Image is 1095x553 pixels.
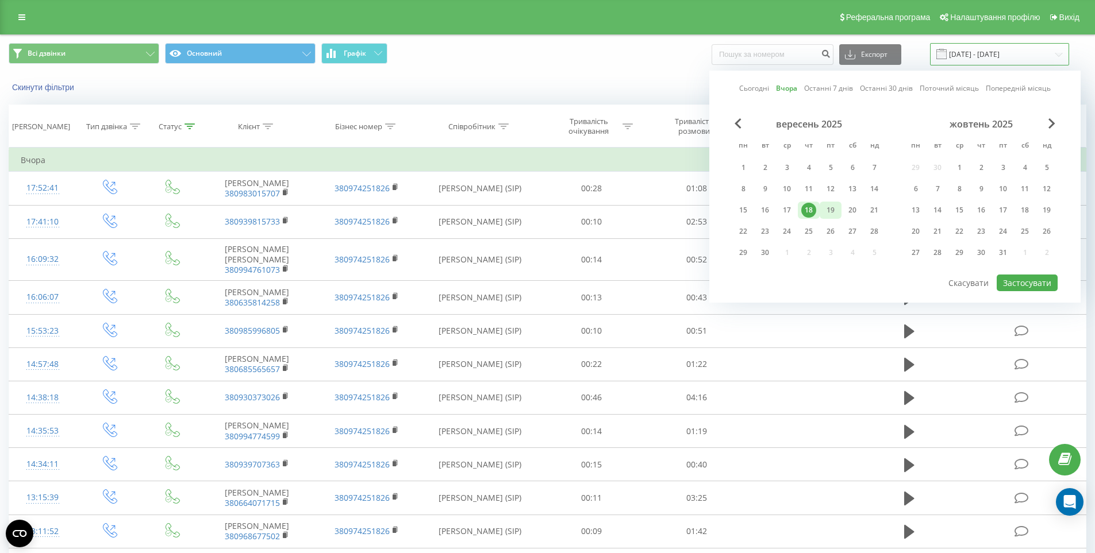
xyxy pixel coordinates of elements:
[1059,13,1079,22] span: Вихід
[823,181,838,196] div: 12
[644,281,750,314] td: 00:43
[225,459,280,470] a: 380939707363
[970,223,992,240] div: чт 23 жовт 2025 р.
[736,181,751,196] div: 8
[930,203,945,218] div: 14
[539,205,644,238] td: 00:10
[952,245,967,260] div: 29
[335,325,390,336] a: 380974251826
[996,203,1011,218] div: 17
[732,202,754,219] div: пн 15 вер 2025 р.
[9,82,80,92] button: Скинути фільтри
[28,49,66,58] span: Всі дзвінки
[867,181,882,196] div: 14
[1038,138,1055,155] abbr: неділя
[558,117,620,136] div: Тривалість очікування
[644,481,750,515] td: 03:25
[663,117,725,136] div: Тривалість розмови
[842,202,863,219] div: сб 20 вер 2025 р.
[800,138,817,155] abbr: четвер
[202,515,312,548] td: [PERSON_NAME]
[736,224,751,239] div: 22
[994,138,1012,155] abbr: п’ятниця
[866,138,883,155] abbr: неділя
[823,203,838,218] div: 19
[908,203,923,218] div: 13
[996,181,1011,196] div: 10
[1017,160,1032,175] div: 4
[1017,224,1032,239] div: 25
[929,138,946,155] abbr: вівторок
[225,264,280,275] a: 380994761073
[1017,203,1032,218] div: 18
[930,224,945,239] div: 21
[992,244,1014,261] div: пт 31 жовт 2025 р.
[754,244,776,261] div: вт 30 вер 2025 р.
[6,520,33,547] button: Open CMP widget
[421,238,539,281] td: [PERSON_NAME] (SIP)
[776,202,798,219] div: ср 17 вер 2025 р.
[952,203,967,218] div: 15
[908,224,923,239] div: 20
[9,43,159,64] button: Всі дзвінки
[421,281,539,314] td: [PERSON_NAME] (SIP)
[12,122,70,132] div: [PERSON_NAME]
[644,448,750,481] td: 00:40
[776,83,797,94] a: Вчора
[992,202,1014,219] div: пт 17 жовт 2025 р.
[225,531,280,542] a: 380968677502
[335,392,390,403] a: 380974251826
[942,274,995,291] button: Скасувати
[992,180,1014,198] div: пт 10 жовт 2025 р.
[1056,488,1084,516] div: Open Intercom Messenger
[21,453,65,475] div: 14:34:11
[225,297,280,308] a: 380635814258
[970,244,992,261] div: чт 30 жовт 2025 р.
[335,426,390,436] a: 380974251826
[820,202,842,219] div: пт 19 вер 2025 р.
[776,223,798,240] div: ср 24 вер 2025 р.
[798,159,820,176] div: чт 4 вер 2025 р.
[758,203,773,218] div: 16
[21,248,65,270] div: 16:09:32
[21,420,65,442] div: 14:35:53
[908,245,923,260] div: 27
[845,203,860,218] div: 20
[539,515,644,548] td: 00:09
[539,448,644,481] td: 00:15
[736,245,751,260] div: 29
[644,172,750,205] td: 01:08
[948,202,970,219] div: ср 15 жовт 2025 р.
[927,223,948,240] div: вт 21 жовт 2025 р.
[1039,203,1054,218] div: 19
[202,481,312,515] td: [PERSON_NAME]
[822,138,839,155] abbr: п’ятниця
[846,13,931,22] span: Реферальна програма
[421,481,539,515] td: [PERSON_NAME] (SIP)
[842,180,863,198] div: сб 13 вер 2025 р.
[448,122,495,132] div: Співробітник
[996,224,1011,239] div: 24
[225,497,280,508] a: 380664071715
[21,520,65,543] div: 13:11:52
[927,180,948,198] div: вт 7 жовт 2025 р.
[202,281,312,314] td: [PERSON_NAME]
[202,238,312,281] td: [PERSON_NAME] [PERSON_NAME]
[801,203,816,218] div: 18
[644,515,750,548] td: 01:42
[21,386,65,409] div: 14:38:18
[539,172,644,205] td: 00:28
[539,347,644,381] td: 00:22
[732,118,885,130] div: вересень 2025
[930,181,945,196] div: 7
[165,43,316,64] button: Основний
[21,353,65,376] div: 14:57:48
[9,149,1086,172] td: Вчора
[845,224,860,239] div: 27
[823,224,838,239] div: 26
[986,83,1051,94] a: Попередній місяць
[779,203,794,218] div: 17
[335,122,382,132] div: Бізнес номер
[779,224,794,239] div: 24
[202,347,312,381] td: [PERSON_NAME]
